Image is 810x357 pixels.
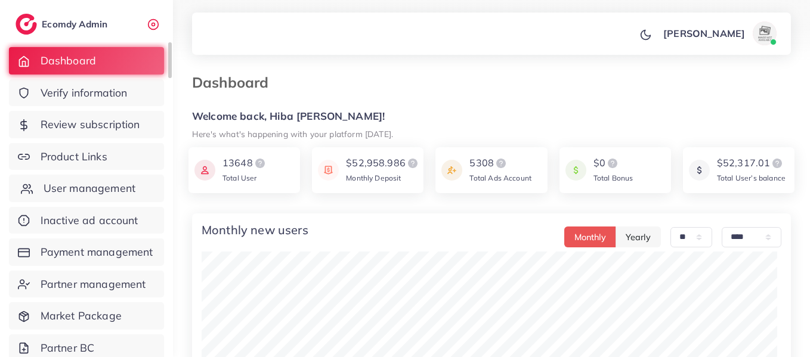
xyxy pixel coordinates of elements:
[9,143,164,170] a: Product Links
[41,53,96,69] span: Dashboard
[41,85,128,101] span: Verify information
[717,156,786,170] div: $52,317.01
[770,156,784,170] img: logo
[346,156,420,170] div: $52,958.986
[9,271,164,298] a: Partner management
[318,156,339,184] img: icon payment
[616,226,661,247] button: Yearly
[41,213,138,228] span: Inactive ad account
[16,14,37,35] img: logo
[717,173,786,182] span: Total User’s balance
[192,129,393,139] small: Here's what's happening with your platform [DATE].
[202,223,308,237] h4: Monthly new users
[222,173,257,182] span: Total User
[469,173,531,182] span: Total Ads Account
[564,226,616,247] button: Monthly
[605,156,620,170] img: logo
[9,111,164,138] a: Review subscription
[41,244,153,260] span: Payment management
[406,156,420,170] img: logo
[41,277,146,292] span: Partner management
[41,308,122,324] span: Market Package
[253,156,267,170] img: logo
[9,79,164,107] a: Verify information
[9,47,164,74] a: Dashboard
[9,207,164,234] a: Inactive ad account
[192,110,791,123] h5: Welcome back, Hiba [PERSON_NAME]!
[9,238,164,266] a: Payment management
[41,117,140,132] span: Review subscription
[346,173,401,182] span: Monthly Deposit
[469,156,531,170] div: 5308
[16,14,110,35] a: logoEcomdy Admin
[41,149,107,164] span: Product Links
[494,156,508,170] img: logo
[44,181,135,196] span: User management
[192,74,278,91] h3: Dashboard
[41,340,95,356] span: Partner BC
[565,156,586,184] img: icon payment
[194,156,215,184] img: icon payment
[593,156,633,170] div: $0
[593,173,633,182] span: Total Bonus
[42,18,110,30] h2: Ecomdy Admin
[689,156,710,184] img: icon payment
[9,175,164,202] a: User management
[9,302,164,330] a: Market Package
[222,156,267,170] div: 13648
[441,156,462,184] img: icon payment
